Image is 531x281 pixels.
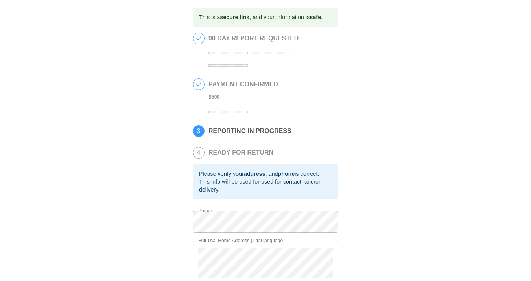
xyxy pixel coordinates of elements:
[199,170,332,178] div: Please verify your , and is correct.
[310,14,321,20] b: safe
[193,147,204,158] span: 4
[208,149,273,156] h2: READY FOR RETURN
[199,178,332,193] div: This info will be used for used for contact, and/or delivery.
[220,14,249,20] b: secure link
[199,10,323,24] div: This is a , and your information is .
[278,171,295,177] b: phone
[208,94,219,100] b: ฿ 500
[208,81,278,88] h2: PAYMENT CONFIRMED
[193,126,204,137] span: 3
[193,79,204,90] span: 2
[208,128,291,135] h2: REPORTING IN PROGRESS
[244,171,265,177] b: address
[208,35,334,42] h2: 90 DAY REPORT REQUESTED
[193,33,204,44] span: 1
